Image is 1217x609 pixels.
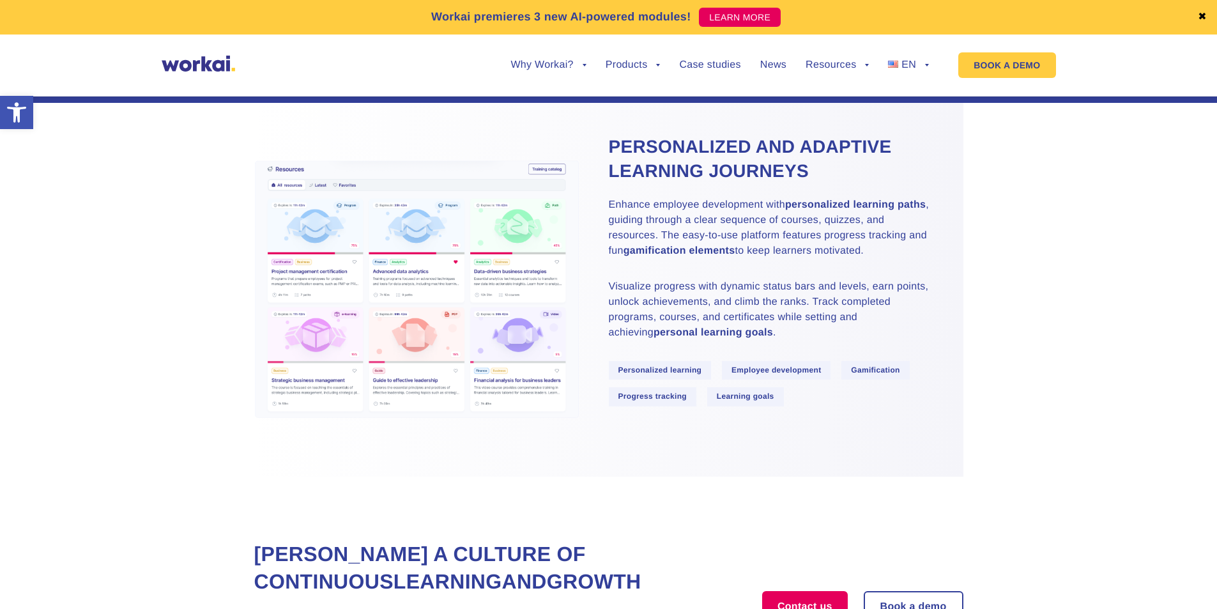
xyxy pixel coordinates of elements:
[760,60,786,70] a: News
[67,108,119,119] a: Privacy Policy
[606,60,661,70] a: Products
[722,361,830,380] span: Employee development
[624,245,735,256] strong: gamification elements
[609,387,696,406] span: Progress tracking
[394,570,502,593] span: learning
[208,15,410,41] input: you@company.com
[510,60,586,70] a: Why Workai?
[806,60,869,70] a: Resources
[609,279,931,341] p: Visualize progress with dynamic status bars and levels, earn points, unlock achievements, and cli...
[707,387,784,406] span: Learning goals
[609,361,712,380] span: Personalized learning
[841,361,910,380] span: Gamification
[958,52,1055,78] a: BOOK A DEMO
[785,199,926,210] strong: personalized learning paths
[679,60,740,70] a: Case studies
[431,8,691,26] p: Workai premieres 3 new AI-powered modules!
[1198,12,1207,22] a: ✖
[901,59,916,70] span: EN
[609,197,931,259] p: Enhance employee development with , guiding through a clear sequence of courses, quizzes, and res...
[609,135,931,183] h2: Personalized and adaptive learning journeys
[254,541,698,596] h2: [PERSON_NAME] a culture of continuous and
[547,570,641,593] span: growth
[699,8,781,27] a: LEARN MORE
[654,327,773,338] strong: personal learning goals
